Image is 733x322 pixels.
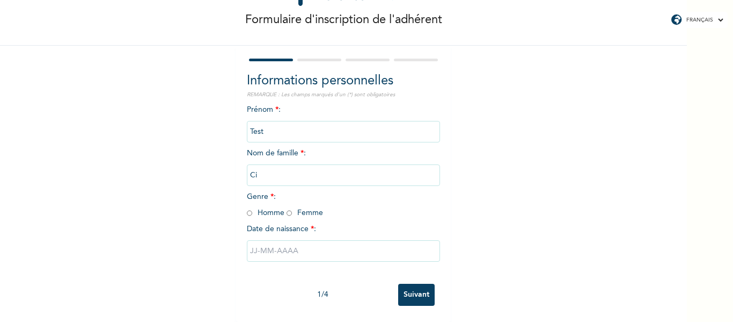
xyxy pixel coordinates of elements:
[247,106,440,135] span: Prénom :
[247,193,323,217] span: Genre : Homme Femme
[247,71,440,91] h2: Informations personnelles
[247,289,398,300] div: 1 / 4
[247,91,440,99] p: REMARQUE : Les champs marqués d'un (*) sont obligatoires
[247,240,440,262] input: JJ-MM-AAAA
[245,11,442,29] p: Formulaire d'inscription de l'adhérent
[398,284,435,306] input: Suivant
[247,164,440,186] input: Entrez votre nom de famille
[247,121,440,142] input: Entrez votre prénom
[247,224,316,235] span: Date de naissance :
[247,149,440,179] span: Nom de famille :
